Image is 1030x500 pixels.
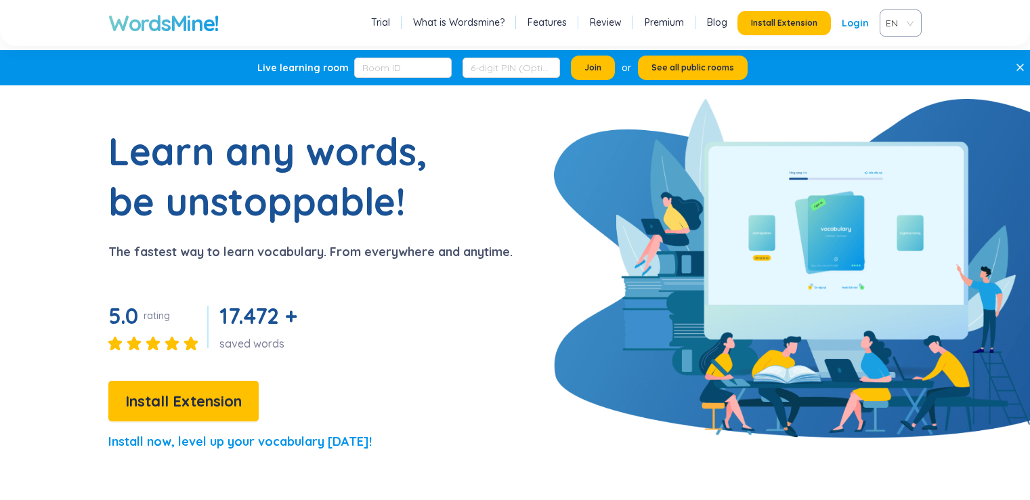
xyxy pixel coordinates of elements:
[737,11,831,35] button: Install Extension
[622,60,631,75] div: or
[125,390,242,413] span: Install Extension
[463,58,560,78] input: 6-digit PIN (Optional)
[413,16,505,29] a: What is Wordsmine?
[108,381,259,421] button: Install Extension
[528,16,567,29] a: Features
[108,243,513,262] p: The fastest way to learn vocabulary. From everywhere and anytime.
[108,9,219,37] a: WordsMine!
[108,126,447,226] h1: Learn any words, be unstoppable!
[108,432,372,451] p: Install now, level up your vocabulary [DATE]!
[584,62,601,73] span: Join
[257,61,349,75] div: Live learning room
[638,56,748,80] button: See all public rooms
[707,16,727,29] a: Blog
[886,13,910,33] span: VIE
[571,56,615,80] button: Join
[108,396,259,409] a: Install Extension
[354,58,452,78] input: Room ID
[590,16,622,29] a: Review
[219,302,297,329] span: 17.472 +
[144,309,170,322] div: rating
[842,11,869,35] a: Login
[645,16,684,29] a: Premium
[651,62,734,73] span: See all public rooms
[371,16,390,29] a: Trial
[108,302,138,329] span: 5.0
[219,336,302,351] div: saved words
[751,18,817,28] span: Install Extension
